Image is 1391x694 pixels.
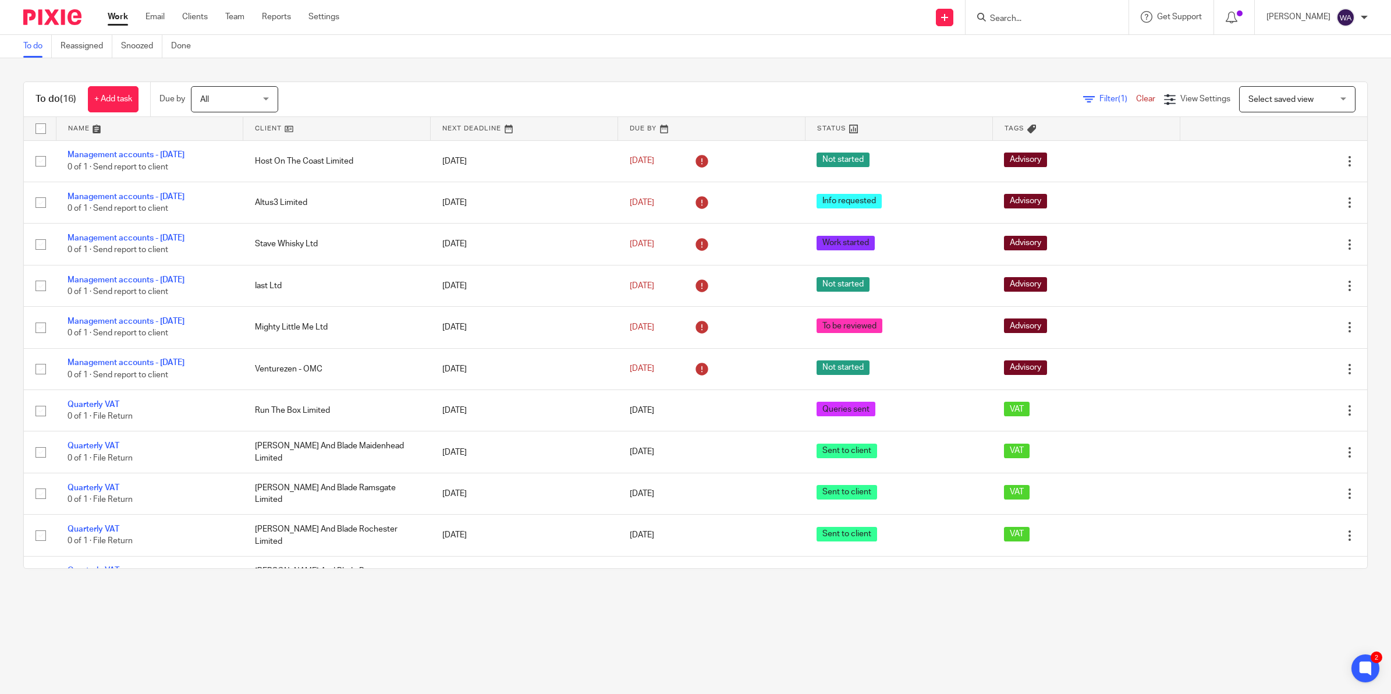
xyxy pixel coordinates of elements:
[431,224,618,265] td: [DATE]
[1004,444,1030,458] span: VAT
[1004,236,1047,250] span: Advisory
[68,204,168,213] span: 0 of 1 · Send report to client
[630,531,654,539] span: [DATE]
[121,35,162,58] a: Snoozed
[1136,95,1155,103] a: Clear
[243,390,431,431] td: Run The Box Limited
[817,402,875,416] span: Queries sent
[243,473,431,514] td: [PERSON_NAME] And Blade Ramsgate Limited
[630,282,654,290] span: [DATE]
[36,93,76,105] h1: To do
[68,163,168,171] span: 0 of 1 · Send report to client
[68,151,184,159] a: Management accounts - [DATE]
[243,515,431,556] td: [PERSON_NAME] And Blade Rochester Limited
[23,9,81,25] img: Pixie
[431,473,618,514] td: [DATE]
[431,431,618,473] td: [DATE]
[630,448,654,456] span: [DATE]
[817,444,877,458] span: Sent to client
[243,556,431,597] td: [PERSON_NAME] And Blade Burgers [PERSON_NAME] Ltd
[159,93,185,105] p: Due by
[68,484,119,492] a: Quarterly VAT
[68,288,168,296] span: 0 of 1 · Send report to client
[68,495,133,504] span: 0 of 1 · File Return
[817,277,870,292] span: Not started
[68,193,184,201] a: Management accounts - [DATE]
[68,330,168,338] span: 0 of 1 · Send report to client
[68,371,168,379] span: 0 of 1 · Send report to client
[431,140,618,182] td: [DATE]
[1004,277,1047,292] span: Advisory
[243,431,431,473] td: [PERSON_NAME] And Blade Maidenhead Limited
[61,35,112,58] a: Reassigned
[431,556,618,597] td: [DATE]
[630,323,654,331] span: [DATE]
[68,412,133,420] span: 0 of 1 · File Return
[630,365,654,373] span: [DATE]
[68,454,133,462] span: 0 of 1 · File Return
[1004,402,1030,416] span: VAT
[1099,95,1136,103] span: Filter
[1157,13,1202,21] span: Get Support
[68,525,119,533] a: Quarterly VAT
[989,14,1094,24] input: Search
[1004,194,1047,208] span: Advisory
[243,140,431,182] td: Host On The Coast Limited
[1371,651,1382,663] div: 2
[68,317,184,325] a: Management accounts - [DATE]
[68,359,184,367] a: Management accounts - [DATE]
[1248,95,1314,104] span: Select saved view
[146,11,165,23] a: Email
[630,199,654,207] span: [DATE]
[1180,95,1230,103] span: View Settings
[243,182,431,223] td: Altus3 Limited
[1004,360,1047,375] span: Advisory
[68,401,119,409] a: Quarterly VAT
[817,527,877,541] span: Sent to client
[243,224,431,265] td: Stave Whisky Ltd
[1005,125,1024,132] span: Tags
[243,265,431,306] td: Iast Ltd
[431,265,618,306] td: [DATE]
[225,11,244,23] a: Team
[431,390,618,431] td: [DATE]
[68,276,184,284] a: Management accounts - [DATE]
[817,318,882,333] span: To be reviewed
[1004,485,1030,500] span: VAT
[1004,153,1047,167] span: Advisory
[630,406,654,415] span: [DATE]
[817,194,882,208] span: Info requested
[68,234,184,242] a: Management accounts - [DATE]
[108,11,128,23] a: Work
[68,442,119,450] a: Quarterly VAT
[68,537,133,546] span: 0 of 1 · File Return
[431,348,618,390] td: [DATE]
[1118,95,1127,103] span: (1)
[817,360,870,375] span: Not started
[630,490,654,498] span: [DATE]
[200,95,209,104] span: All
[171,35,200,58] a: Done
[243,348,431,390] td: Venturezen - OMC
[182,11,208,23] a: Clients
[431,307,618,348] td: [DATE]
[68,566,119,575] a: Quarterly VAT
[68,246,168,254] span: 0 of 1 · Send report to client
[1336,8,1355,27] img: svg%3E
[1004,527,1030,541] span: VAT
[1004,318,1047,333] span: Advisory
[60,94,76,104] span: (16)
[1266,11,1330,23] p: [PERSON_NAME]
[630,157,654,165] span: [DATE]
[431,182,618,223] td: [DATE]
[817,485,877,500] span: Sent to client
[817,236,875,250] span: Work started
[23,35,52,58] a: To do
[431,515,618,556] td: [DATE]
[88,86,139,112] a: + Add task
[262,11,291,23] a: Reports
[817,153,870,167] span: Not started
[243,307,431,348] td: Mighty Little Me Ltd
[308,11,339,23] a: Settings
[630,240,654,248] span: [DATE]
